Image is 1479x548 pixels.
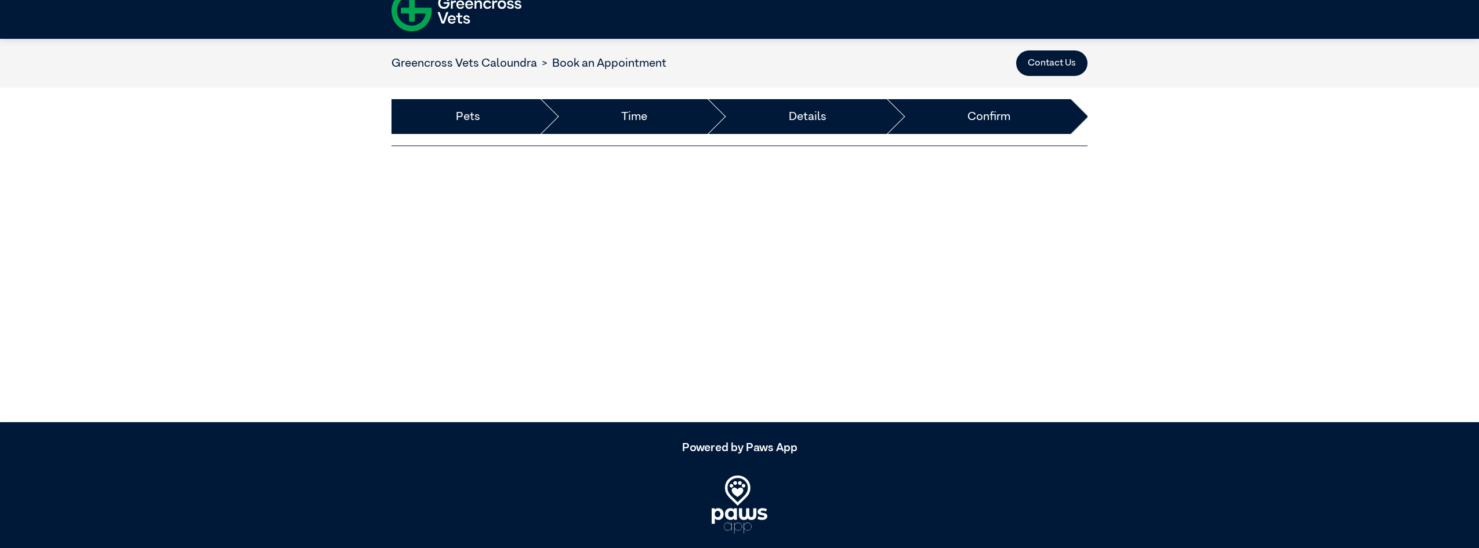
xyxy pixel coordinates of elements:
[712,476,767,534] img: PawsApp
[1016,50,1087,76] button: Contact Us
[391,55,666,72] nav: breadcrumb
[456,108,480,125] a: Pets
[537,55,666,72] li: Book an Appointment
[967,108,1010,125] a: Confirm
[391,57,537,69] a: Greencross Vets Caloundra
[789,108,826,125] a: Details
[621,108,647,125] a: Time
[391,441,1087,455] h5: Powered by Paws App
